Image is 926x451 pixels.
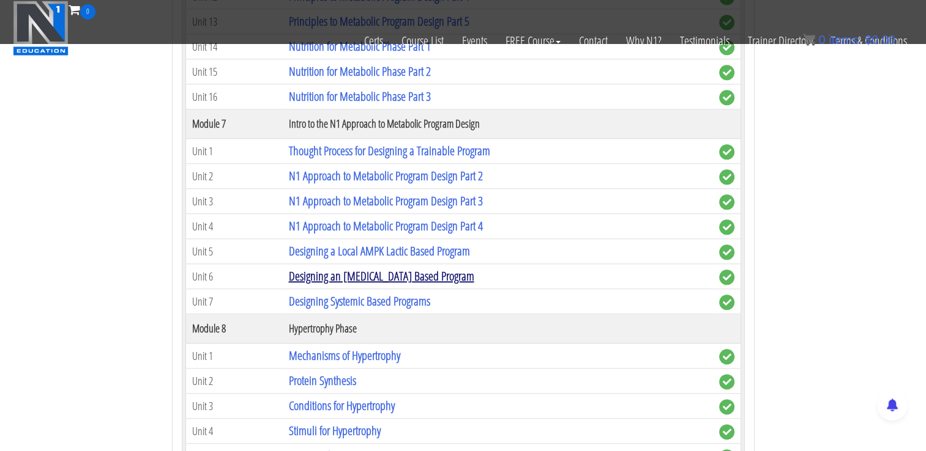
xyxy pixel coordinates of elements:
a: Events [453,20,496,62]
span: 0 [818,33,825,46]
span: complete [719,399,734,414]
a: Stimuli for Hypertrophy [288,422,380,439]
span: complete [719,244,734,260]
a: Protein Synthesis [288,372,356,389]
td: Unit 15 [185,59,282,84]
a: N1 Approach to Metabolic Program Design Part 4 [288,218,482,234]
a: Why N1? [617,20,671,62]
a: Conditions for Hypertrophy [288,397,394,414]
th: Hypertrophy Phase [282,314,712,343]
a: Designing a Local AMPK Lactic Based Program [288,243,469,259]
td: Unit 1 [185,139,282,164]
span: complete [719,424,734,439]
a: Terms & Conditions [822,20,916,62]
td: Unit 16 [185,84,282,109]
a: N1 Approach to Metabolic Program Design Part 2 [288,167,482,184]
span: complete [719,374,734,389]
td: Unit 6 [185,264,282,289]
span: $ [865,33,872,46]
img: icon11.png [803,34,815,46]
td: Unit 7 [185,289,282,314]
span: complete [719,65,734,80]
td: Unit 3 [185,394,282,419]
a: Thought Process for Designing a Trainable Program [288,142,490,159]
span: complete [719,219,734,235]
span: items: [829,33,861,46]
td: Unit 4 [185,214,282,239]
a: Mechanisms of Hypertrophy [288,347,400,364]
a: Nutrition for Metabolic Phase Part 3 [288,88,430,105]
a: N1 Approach to Metabolic Program Design Part 3 [288,193,482,209]
bdi: 0.00 [865,33,895,46]
span: complete [719,194,734,210]
a: Certs [355,20,392,62]
span: complete [719,295,734,310]
td: Unit 4 [185,419,282,444]
td: Unit 3 [185,189,282,214]
a: Course List [392,20,453,62]
a: Contact [570,20,617,62]
td: Unit 5 [185,239,282,264]
span: complete [719,90,734,105]
a: Designing an [MEDICAL_DATA] Based Program [288,268,474,284]
a: 0 [69,1,95,18]
span: complete [719,144,734,159]
th: Module 8 [185,314,282,343]
td: Unit 1 [185,343,282,369]
span: 0 [80,4,95,20]
th: Module 7 [185,109,282,139]
td: Unit 2 [185,369,282,394]
a: FREE Course [496,20,570,62]
a: 0 items: $0.00 [803,33,895,46]
th: Intro to the N1 Approach to Metabolic Program Design [282,109,712,139]
a: Testimonials [671,20,739,62]
span: complete [719,349,734,364]
span: complete [719,269,734,285]
a: Trainer Directory [739,20,822,62]
span: complete [719,169,734,185]
a: Nutrition for Metabolic Phase Part 2 [288,63,430,79]
td: Unit 2 [185,164,282,189]
img: n1-education [13,1,69,56]
a: Designing Systemic Based Programs [288,293,430,309]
